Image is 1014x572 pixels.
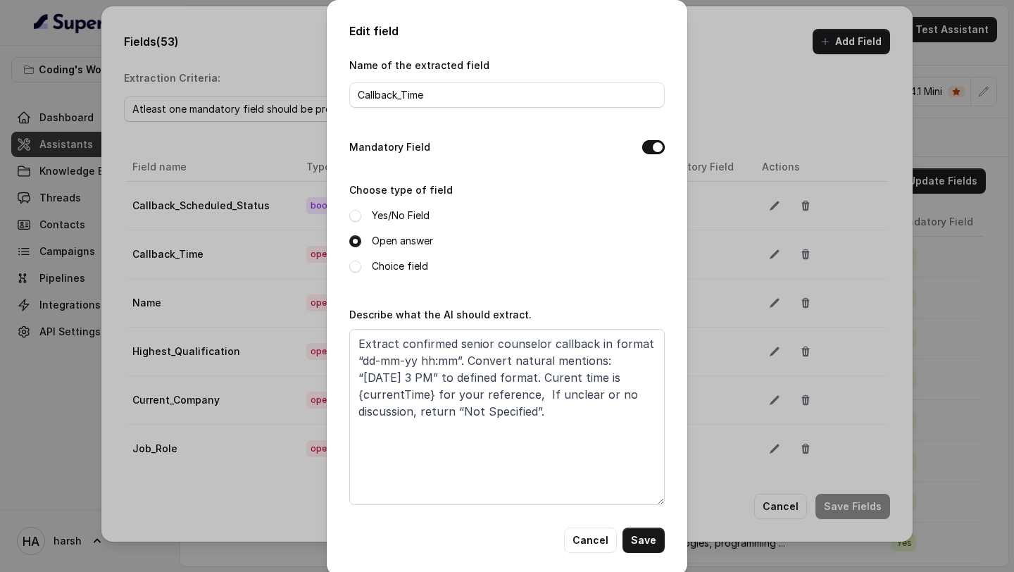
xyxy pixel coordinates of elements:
[622,528,665,553] button: Save
[349,309,532,321] label: Describe what the AI should extract.
[372,207,430,224] label: Yes/No Field
[349,184,453,196] label: Choose type of field
[349,329,665,505] textarea: Extract confirmed senior counselor callback in format “dd-mm-yy hh:mm”. Convert natural mentions:...
[372,258,428,275] label: Choice field
[349,23,665,39] h2: Edit field
[564,528,617,553] button: Cancel
[372,232,433,249] label: Open answer
[349,139,430,156] label: Mandatory Field
[349,59,489,71] label: Name of the extracted field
